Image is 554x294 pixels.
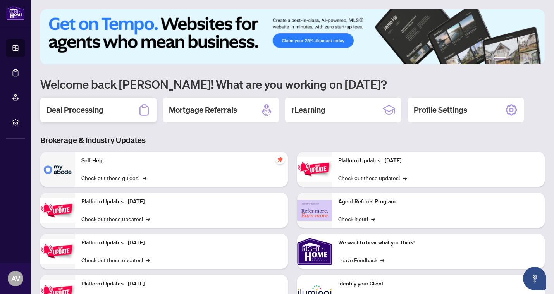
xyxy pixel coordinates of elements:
[534,57,537,60] button: 6
[275,155,285,164] span: pushpin
[297,234,332,269] img: We want to hear what you think!
[338,198,539,206] p: Agent Referral Program
[338,239,539,247] p: We want to hear what you think!
[291,105,325,115] h2: rLearning
[143,174,146,182] span: →
[81,280,282,288] p: Platform Updates - [DATE]
[509,57,512,60] button: 2
[40,152,75,187] img: Self-Help
[494,57,506,60] button: 1
[40,198,75,222] img: Platform Updates - September 16, 2025
[380,256,384,264] span: →
[515,57,518,60] button: 3
[81,156,282,165] p: Self-Help
[11,273,20,284] span: AV
[40,9,545,64] img: Slide 0
[528,57,531,60] button: 5
[523,267,546,290] button: Open asap
[146,215,150,223] span: →
[146,256,150,264] span: →
[338,156,539,165] p: Platform Updates - [DATE]
[81,174,146,182] a: Check out these guides!→
[338,215,375,223] a: Check it out!→
[338,174,407,182] a: Check out these updates!→
[81,239,282,247] p: Platform Updates - [DATE]
[6,6,25,20] img: logo
[46,105,103,115] h2: Deal Processing
[169,105,237,115] h2: Mortgage Referrals
[371,215,375,223] span: →
[40,239,75,263] img: Platform Updates - July 21, 2025
[81,198,282,206] p: Platform Updates - [DATE]
[403,174,407,182] span: →
[414,105,467,115] h2: Profile Settings
[40,77,545,91] h1: Welcome back [PERSON_NAME]! What are you working on [DATE]?
[40,135,545,146] h3: Brokerage & Industry Updates
[521,57,525,60] button: 4
[297,157,332,181] img: Platform Updates - June 23, 2025
[81,256,150,264] a: Check out these updates!→
[81,215,150,223] a: Check out these updates!→
[338,256,384,264] a: Leave Feedback→
[297,200,332,221] img: Agent Referral Program
[338,280,539,288] p: Identify your Client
